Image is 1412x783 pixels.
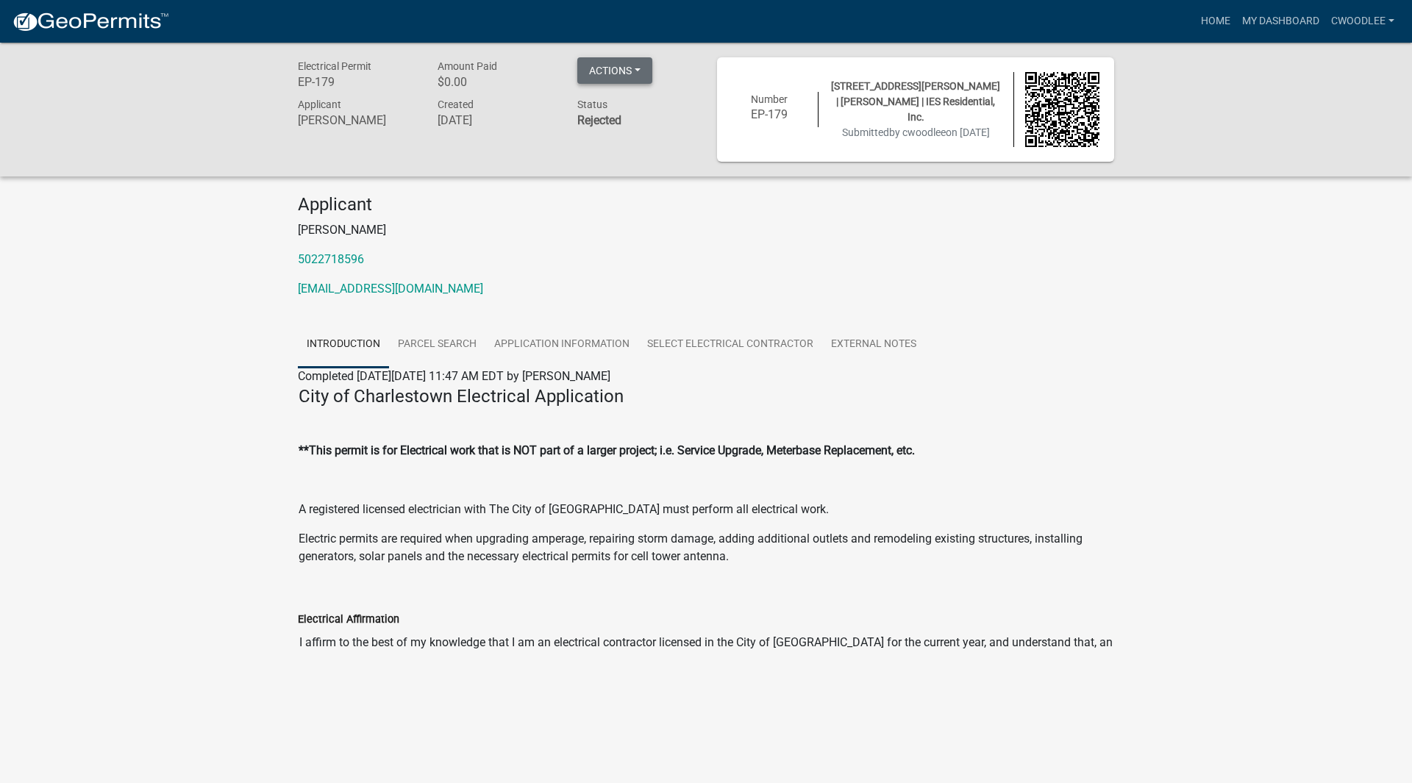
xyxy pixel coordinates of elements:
a: cwoodlee [1325,7,1400,35]
p: A registered licensed electrician with The City of [GEOGRAPHIC_DATA] must perform all electrical ... [299,501,1113,518]
span: Completed [DATE][DATE] 11:47 AM EDT by [PERSON_NAME] [298,369,610,383]
span: Electrical Permit [298,60,371,72]
a: Application Information [485,321,638,368]
h4: Applicant [298,194,1114,215]
p: [PERSON_NAME] [298,221,1114,239]
h6: [PERSON_NAME] [298,113,416,127]
h6: [DATE] [438,113,555,127]
span: Created [438,99,474,110]
h4: City of Charlestown Electrical Application [299,386,1113,407]
h6: $0.00 [438,75,555,89]
p: Electric permits are required when upgrading amperage, repairing storm damage, adding additional ... [299,530,1113,565]
span: [STREET_ADDRESS][PERSON_NAME] | [PERSON_NAME] | IES Residential, Inc. [831,80,1000,123]
span: by cwoodlee [889,126,946,138]
h6: EP-179 [732,107,807,121]
span: Number [751,93,788,105]
a: Parcel search [389,321,485,368]
strong: Rejected [577,113,621,127]
a: Introduction [298,321,389,368]
span: Submitted on [DATE] [842,126,990,138]
a: Home [1195,7,1236,35]
img: QR code [1025,72,1100,147]
label: Electrical Affirmation [298,615,399,625]
a: 5022718596 [298,252,364,266]
a: External Notes [822,321,925,368]
a: Select Electrical Contractor [638,321,822,368]
span: Status [577,99,607,110]
a: My Dashboard [1236,7,1325,35]
strong: **This permit is for Electrical work that is NOT part of a larger project; i.e. Service Upgrade, ... [299,443,915,457]
a: [EMAIL_ADDRESS][DOMAIN_NAME] [298,282,483,296]
span: Applicant [298,99,341,110]
h6: EP-179 [298,75,416,89]
button: Actions [577,57,652,84]
span: Amount Paid [438,60,497,72]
